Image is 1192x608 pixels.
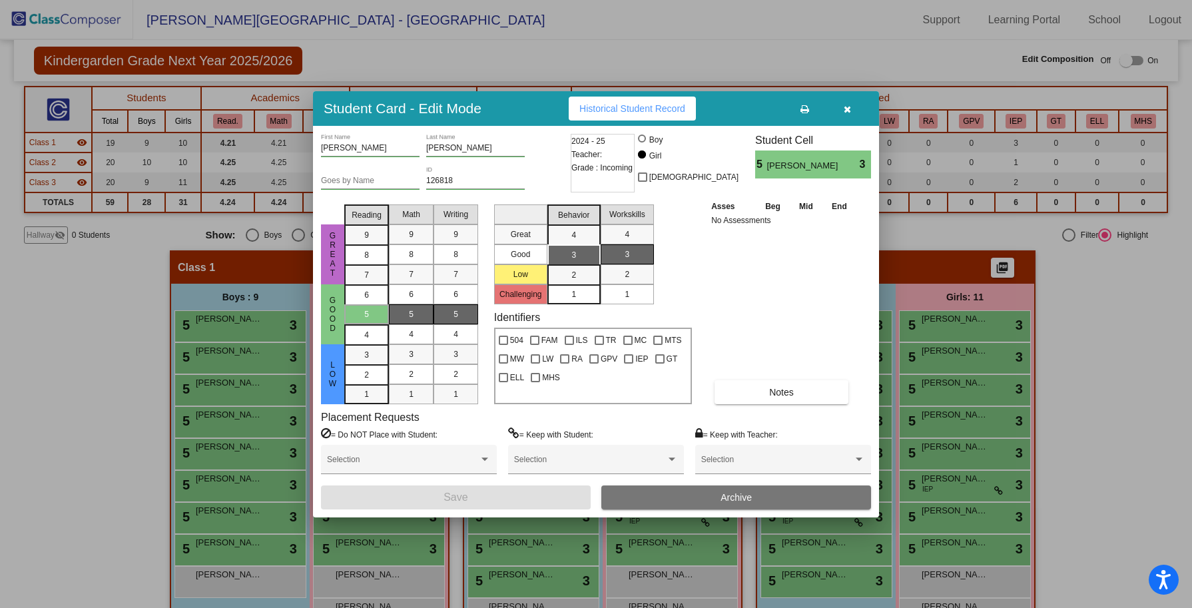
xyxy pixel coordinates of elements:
span: 3 [860,156,871,172]
label: Placement Requests [321,411,420,424]
span: MW [510,351,524,367]
span: 7 [364,269,369,281]
td: No Assessments [708,214,856,227]
span: 9 [364,229,369,241]
span: 2 [364,369,369,381]
label: = Keep with Teacher: [695,428,778,441]
span: Writing [444,208,468,220]
span: MHS [542,370,560,386]
span: 1 [364,388,369,400]
button: Historical Student Record [569,97,696,121]
span: 8 [364,249,369,261]
span: 4 [409,328,414,340]
span: Notes [769,387,794,398]
span: IEP [635,351,648,367]
button: Save [321,485,591,509]
span: 3 [571,249,576,261]
span: 1 [625,288,629,300]
span: 9 [409,228,414,240]
div: Girl [649,150,662,162]
span: ELL [510,370,524,386]
span: Teacher: [571,148,602,161]
span: 5 [755,156,766,172]
span: 5 [453,308,458,320]
div: Boy [649,134,663,146]
span: 4 [625,228,629,240]
span: 2 [453,368,458,380]
span: GPV [601,351,617,367]
span: Low [327,360,339,388]
span: 1 [571,288,576,300]
span: 8 [409,248,414,260]
span: Archive [721,492,752,503]
label: = Do NOT Place with Student: [321,428,438,441]
span: 1 [453,388,458,400]
span: 5 [364,308,369,320]
span: 504 [510,332,523,348]
span: Save [444,491,467,503]
span: 2 [571,269,576,281]
span: 2024 - 25 [571,135,605,148]
span: GT [667,351,678,367]
span: 4 [453,328,458,340]
th: Mid [790,199,822,214]
span: 7 [453,268,458,280]
h3: Student Card - Edit Mode [324,100,481,117]
span: 9 [453,228,458,240]
span: 2 [409,368,414,380]
span: 3 [453,348,458,360]
span: 5 [409,308,414,320]
th: End [822,199,857,214]
span: 3 [409,348,414,360]
span: [DEMOGRAPHIC_DATA] [649,169,739,185]
span: 6 [453,288,458,300]
span: LW [542,351,553,367]
button: Notes [715,380,848,404]
h3: Student Cell [755,134,871,147]
button: Archive [601,485,871,509]
span: 3 [364,349,369,361]
span: Math [402,208,420,220]
input: Enter ID [426,176,525,186]
span: TR [606,332,617,348]
span: Reading [352,209,382,221]
span: RA [571,351,583,367]
span: MC [635,332,647,348]
span: 8 [453,248,458,260]
label: Identifiers [494,311,540,324]
span: Good [327,296,339,333]
th: Asses [708,199,756,214]
span: [PERSON_NAME] [766,159,840,172]
span: Historical Student Record [579,103,685,114]
span: Workskills [609,208,645,220]
span: 6 [409,288,414,300]
span: 1 [409,388,414,400]
span: 6 [364,289,369,301]
span: MTS [665,332,681,348]
th: Beg [756,199,790,214]
span: Great [327,231,339,278]
span: 7 [409,268,414,280]
span: 4 [364,329,369,341]
span: ILS [576,332,588,348]
span: 2 [625,268,629,280]
span: Grade : Incoming [571,161,633,174]
span: FAM [541,332,558,348]
input: goes by name [321,176,420,186]
span: Behavior [558,209,589,221]
span: 3 [625,248,629,260]
span: 4 [571,229,576,241]
label: = Keep with Student: [508,428,593,441]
